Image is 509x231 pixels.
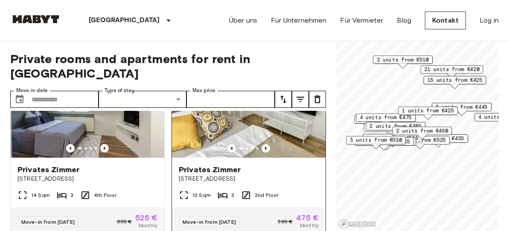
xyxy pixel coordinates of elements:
button: Previous image [66,144,75,153]
span: 2 units from €525 [394,136,446,144]
span: 1 units from €445 [358,138,410,145]
div: Map marker [392,127,452,140]
div: Map marker [363,134,422,147]
span: Monthly [139,222,157,229]
button: Previous image [262,144,270,153]
span: Private rooms and apartments for rent in [GEOGRAPHIC_DATA] [10,52,326,81]
div: Map marker [356,113,416,127]
span: Monthly [300,222,319,229]
span: 3 [231,191,234,199]
div: Map marker [346,136,406,149]
span: 21 units from €420 [425,66,480,73]
span: 2nd Floor [255,191,279,199]
span: 655 € [117,218,132,225]
div: Map marker [432,103,492,116]
span: 1 units from €425 [402,107,454,115]
a: Kontakt [425,12,466,29]
a: Log in [480,15,499,26]
div: Map marker [373,55,433,69]
button: Choose date [11,91,28,108]
div: Map marker [424,76,486,89]
a: Für Unternehmen [271,15,326,26]
span: [STREET_ADDRESS] [17,175,157,183]
span: 2 units from €510 [377,56,429,64]
span: 475 € [296,214,319,222]
div: Map marker [354,115,414,128]
span: 525 € [135,214,157,222]
label: Move-in date [16,87,48,94]
button: Previous image [100,144,109,153]
span: Move-in from [DATE] [183,219,236,225]
button: tune [275,91,292,108]
div: Map marker [398,107,458,120]
span: 2 units from €460 [396,127,448,135]
a: Mapbox logo [339,219,376,229]
label: Max price [192,87,215,94]
span: 2 units from €485 [369,122,422,130]
a: Für Vermieter [340,15,383,26]
span: 5 units from €445 [436,103,488,111]
div: Map marker [366,122,425,135]
p: [GEOGRAPHIC_DATA] [89,15,160,26]
img: Habyt [10,15,61,23]
a: Über uns [229,15,257,26]
div: Map marker [364,123,423,136]
span: [STREET_ADDRESS] [179,175,319,183]
label: Type of stay [105,87,134,94]
span: 15 units from €425 [428,76,483,84]
div: Map marker [421,65,483,78]
span: 595 € [278,218,293,225]
span: 3 [70,191,73,199]
button: Previous image [227,144,236,153]
button: tune [309,91,326,108]
span: 13 Sqm [192,191,211,199]
span: 3 units from €530 [350,136,402,144]
span: Privates Zimmer [179,165,241,175]
a: Blog [397,15,411,26]
span: Move-in from [DATE] [21,219,75,225]
span: 14 Sqm [31,191,50,199]
span: Privates Zimmer [17,165,79,175]
span: 4 units from €475 [360,114,412,121]
span: 5 units from €435 [412,135,464,142]
span: 4th Floor [94,191,116,199]
button: tune [292,91,309,108]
